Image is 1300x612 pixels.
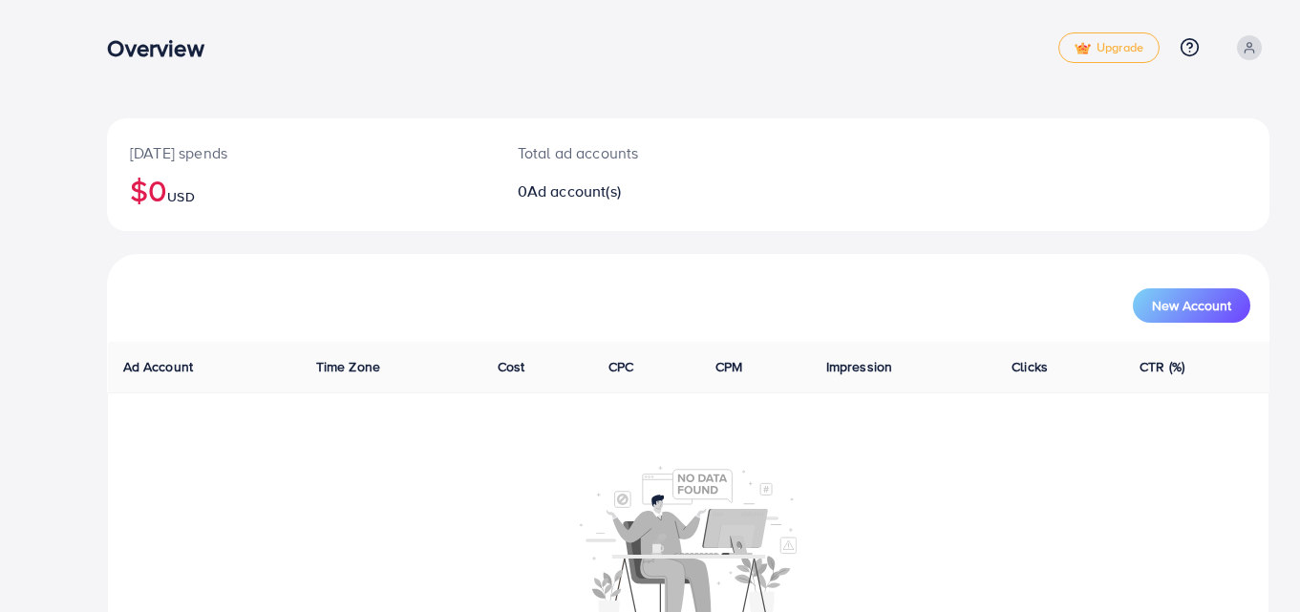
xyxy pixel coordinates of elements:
[1075,42,1091,55] img: tick
[1152,299,1231,312] span: New Account
[518,182,762,200] h2: 0
[123,357,194,376] span: Ad Account
[316,357,380,376] span: Time Zone
[1140,357,1184,376] span: CTR (%)
[1075,41,1143,55] span: Upgrade
[518,141,762,164] p: Total ad accounts
[130,172,472,208] h2: $0
[608,357,633,376] span: CPC
[527,180,621,201] span: Ad account(s)
[1012,357,1048,376] span: Clicks
[715,357,742,376] span: CPM
[130,141,472,164] p: [DATE] spends
[1133,288,1250,323] button: New Account
[167,187,194,206] span: USD
[107,34,219,62] h3: Overview
[826,357,893,376] span: Impression
[498,357,525,376] span: Cost
[1058,32,1160,63] a: tickUpgrade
